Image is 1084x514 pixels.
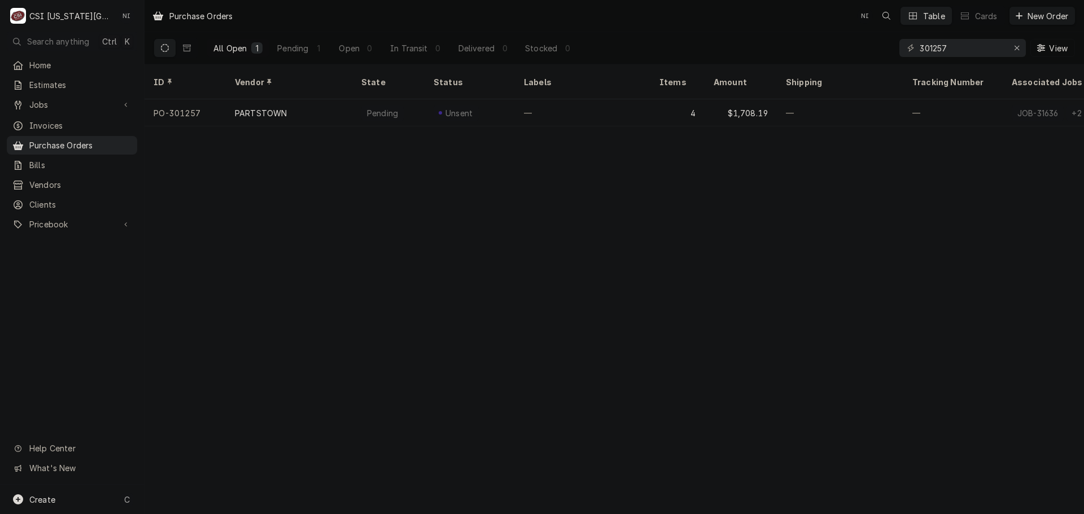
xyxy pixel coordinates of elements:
[366,42,373,54] div: 0
[714,76,766,88] div: Amount
[29,199,132,210] span: Clients
[515,99,650,126] div: —
[7,195,137,214] a: Clients
[659,76,693,88] div: Items
[525,42,557,54] div: Stocked
[124,494,130,506] span: C
[213,42,247,54] div: All Open
[1008,39,1026,57] button: Erase input
[7,56,137,74] a: Home
[501,42,508,54] div: 0
[29,79,132,91] span: Estimates
[524,76,641,88] div: Labels
[920,39,1004,57] input: Keyword search
[1047,42,1070,54] span: View
[7,459,137,477] a: Go to What's New
[564,42,571,54] div: 0
[857,8,873,24] div: Nate Ingram's Avatar
[7,156,137,174] a: Bills
[29,59,132,71] span: Home
[7,215,137,234] a: Go to Pricebook
[444,107,474,119] div: Unsent
[7,95,137,114] a: Go to Jobs
[29,179,132,191] span: Vendors
[27,36,89,47] span: Search anything
[29,99,115,111] span: Jobs
[102,36,117,47] span: Ctrl
[10,8,26,24] div: C
[29,139,132,151] span: Purchase Orders
[923,10,945,22] div: Table
[10,8,26,24] div: CSI Kansas City's Avatar
[7,175,137,194] a: Vendors
[1030,39,1075,57] button: View
[29,442,130,454] span: Help Center
[29,120,132,131] span: Invoices
[975,10,998,22] div: Cards
[1025,10,1070,22] span: New Order
[857,8,873,24] div: NI
[29,462,130,474] span: What's New
[1016,107,1059,119] div: JOB-31636
[315,42,322,54] div: 1
[1009,7,1075,25] button: New Order
[119,8,134,24] div: NI
[29,218,115,230] span: Pricebook
[29,159,132,171] span: Bills
[7,136,137,155] a: Purchase Orders
[125,36,130,47] span: K
[235,76,341,88] div: Vendor
[7,439,137,458] a: Go to Help Center
[705,99,777,126] div: $1,708.19
[235,107,287,119] div: PARTSTOWN
[786,76,894,88] div: Shipping
[253,42,260,54] div: 1
[7,76,137,94] a: Estimates
[29,10,112,22] div: CSI [US_STATE][GEOGRAPHIC_DATA]
[877,7,895,25] button: Open search
[7,32,137,51] button: Search anythingCtrlK
[145,99,226,126] div: PO-301257
[435,42,442,54] div: 0
[777,99,903,126] div: —
[339,42,360,54] div: Open
[366,107,399,119] div: Pending
[119,8,134,24] div: Nate Ingram's Avatar
[361,76,416,88] div: State
[390,42,428,54] div: In Transit
[434,76,504,88] div: Status
[277,42,308,54] div: Pending
[458,42,495,54] div: Delivered
[912,76,994,88] div: Tracking Number
[154,76,215,88] div: ID
[7,116,137,135] a: Invoices
[29,495,55,504] span: Create
[903,99,1003,126] div: —
[650,99,705,126] div: 4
